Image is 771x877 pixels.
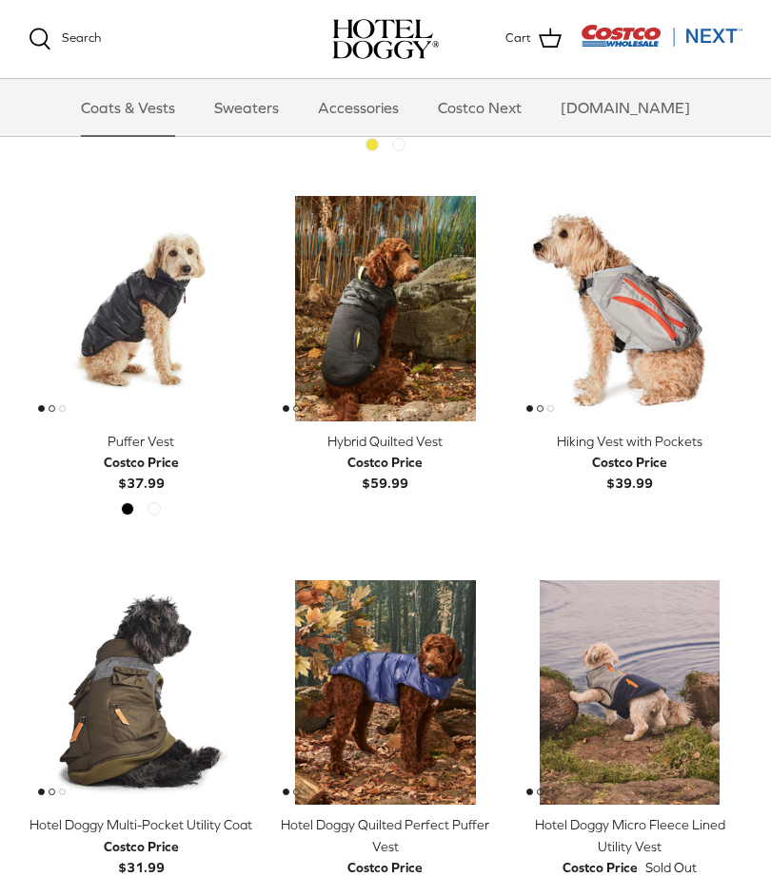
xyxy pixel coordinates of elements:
a: Sweaters [197,79,296,136]
div: Hybrid Quilted Vest [273,431,499,452]
a: Puffer Vest [29,196,254,421]
div: Hotel Doggy Multi-Pocket Utility Coat [29,814,254,835]
a: Hotel Doggy Multi-Pocket Utility Coat [29,580,254,806]
b: $31.99 [104,836,179,875]
div: Costco Price [104,836,179,857]
img: Costco Next [581,24,742,48]
a: Visit Costco Next [581,36,742,50]
a: Accessories [301,79,416,136]
div: Hotel Doggy Micro Fleece Lined Utility Vest [517,814,742,857]
a: Hiking Vest with Pockets Costco Price$39.99 [517,431,742,495]
b: $37.99 [104,452,179,491]
div: Hotel Doggy Quilted Perfect Puffer Vest [273,814,499,857]
a: Puffer Vest Costco Price$37.99 [29,431,254,495]
a: Search [29,28,101,50]
div: Costco Price [347,452,423,473]
a: Hybrid Quilted Vest [273,196,499,421]
a: [DOMAIN_NAME] [544,79,707,136]
a: Hotel Doggy Quilted Perfect Puffer Vest [273,580,499,806]
a: Coats & Vests [64,79,192,136]
b: $59.99 [347,452,423,491]
a: Hotel Doggy Micro Fleece Lined Utility Vest [517,580,742,806]
div: Hiking Vest with Pockets [517,431,742,452]
div: Costco Price [592,452,667,473]
b: $39.99 [592,452,667,491]
a: hoteldoggy.com hoteldoggycom [332,19,439,59]
span: Search [62,30,101,45]
span: Cart [505,29,531,49]
div: Puffer Vest [29,431,254,452]
a: Hybrid Quilted Vest Costco Price$59.99 [273,431,499,495]
a: Cart [505,27,562,51]
div: Costco Price [104,452,179,473]
a: Costco Next [421,79,539,136]
img: hoteldoggycom [332,19,439,59]
a: Hiking Vest with Pockets [517,196,742,421]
